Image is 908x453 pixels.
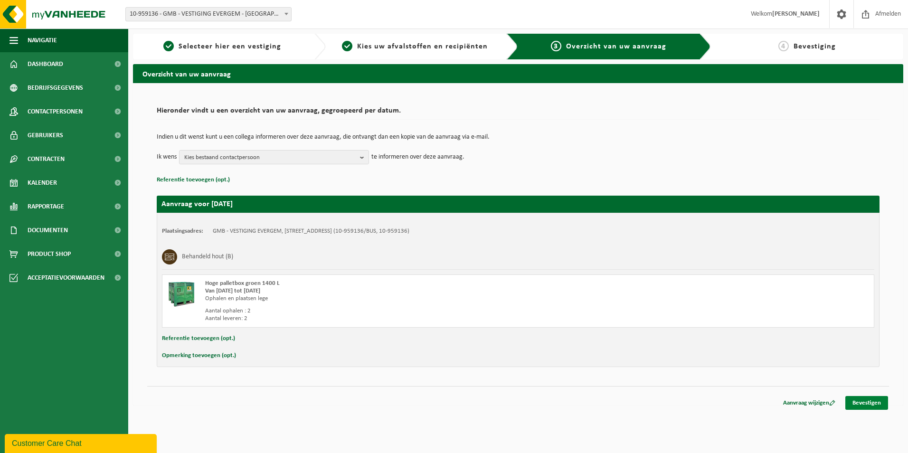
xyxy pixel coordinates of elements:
span: Kies bestaand contactpersoon [184,151,356,165]
img: PB-HB-1400-HPE-GN-01.png [167,280,196,308]
button: Opmerking toevoegen (opt.) [162,349,236,362]
span: Acceptatievoorwaarden [28,266,104,290]
button: Referentie toevoegen (opt.) [157,174,230,186]
p: Ik wens [157,150,177,164]
span: Gebruikers [28,123,63,147]
span: Navigatie [28,28,57,52]
h2: Overzicht van uw aanvraag [133,64,903,83]
span: 4 [778,41,789,51]
span: Bevestiging [794,43,836,50]
span: Product Shop [28,242,71,266]
span: Hoge palletbox groen 1400 L [205,280,280,286]
span: Selecteer hier een vestiging [179,43,281,50]
strong: Plaatsingsadres: [162,228,203,234]
span: Documenten [28,218,68,242]
span: 10-959136 - GMB - VESTIGING EVERGEM - EVERGEM [126,8,291,21]
span: Contactpersonen [28,100,83,123]
strong: Van [DATE] tot [DATE] [205,288,260,294]
span: Bedrijfsgegevens [28,76,83,100]
span: 10-959136 - GMB - VESTIGING EVERGEM - EVERGEM [125,7,292,21]
p: Indien u dit wenst kunt u een collega informeren over deze aanvraag, die ontvangt dan een kopie v... [157,134,880,141]
div: Aantal ophalen : 2 [205,307,556,315]
button: Kies bestaand contactpersoon [179,150,369,164]
button: Referentie toevoegen (opt.) [162,332,235,345]
a: Bevestigen [845,396,888,410]
div: Ophalen en plaatsen lege [205,295,556,302]
span: 1 [163,41,174,51]
span: Overzicht van uw aanvraag [566,43,666,50]
span: Contracten [28,147,65,171]
td: GMB - VESTIGING EVERGEM, [STREET_ADDRESS] (10-959136/BUS, 10-959136) [213,227,409,235]
span: Dashboard [28,52,63,76]
p: te informeren over deze aanvraag. [371,150,464,164]
h2: Hieronder vindt u een overzicht van uw aanvraag, gegroepeerd per datum. [157,107,880,120]
strong: Aanvraag voor [DATE] [161,200,233,208]
div: Aantal leveren: 2 [205,315,556,322]
span: 2 [342,41,352,51]
span: 3 [551,41,561,51]
span: Rapportage [28,195,64,218]
iframe: chat widget [5,432,159,453]
strong: [PERSON_NAME] [772,10,820,18]
a: Aanvraag wijzigen [776,396,842,410]
a: 2Kies uw afvalstoffen en recipiënten [331,41,500,52]
span: Kalender [28,171,57,195]
h3: Behandeld hout (B) [182,249,233,264]
a: 1Selecteer hier een vestiging [138,41,307,52]
span: Kies uw afvalstoffen en recipiënten [357,43,488,50]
